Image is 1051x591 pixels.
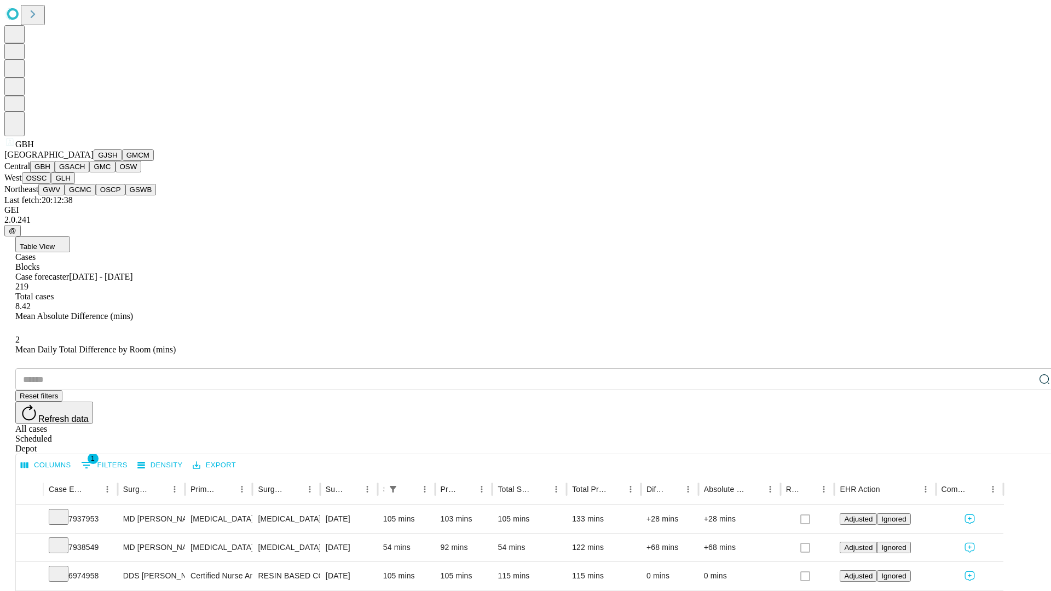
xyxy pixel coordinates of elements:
[441,534,487,561] div: 92 mins
[572,505,636,533] div: 133 mins
[942,485,969,494] div: Comments
[646,505,693,533] div: +28 mins
[881,515,906,523] span: Ignored
[190,485,218,494] div: Primary Service
[572,562,636,590] div: 115 mins
[22,172,51,184] button: OSSC
[21,567,38,586] button: Expand
[646,534,693,561] div: +68 mins
[608,482,623,497] button: Sort
[135,457,186,474] button: Density
[704,562,775,590] div: 0 mins
[985,482,1001,497] button: Menu
[51,172,74,184] button: GLH
[190,562,247,590] div: Certified Nurse Anesthetist
[646,485,664,494] div: Difference
[747,482,763,497] button: Sort
[15,282,28,291] span: 219
[4,150,94,159] span: [GEOGRAPHIC_DATA]
[167,482,182,497] button: Menu
[38,414,89,424] span: Refresh data
[258,562,314,590] div: RESIN BASED COMPOSITE 1 SURFACE, POSTERIOR
[383,485,384,494] div: Scheduled In Room Duration
[15,335,20,344] span: 2
[15,345,176,354] span: Mean Daily Total Difference by Room (mins)
[15,390,62,402] button: Reset filters
[9,227,16,235] span: @
[49,485,83,494] div: Case Epic Id
[49,505,112,533] div: 7937953
[704,505,775,533] div: +28 mins
[4,205,1047,215] div: GEI
[21,538,38,558] button: Expand
[417,482,432,497] button: Menu
[69,272,132,281] span: [DATE] - [DATE]
[15,311,133,321] span: Mean Absolute Difference (mins)
[55,161,89,172] button: GSACH
[498,505,561,533] div: 105 mins
[623,482,638,497] button: Menu
[665,482,680,497] button: Sort
[763,482,778,497] button: Menu
[844,543,873,552] span: Adjusted
[38,184,65,195] button: GWV
[21,510,38,529] button: Expand
[122,149,154,161] button: GMCM
[96,184,125,195] button: OSCP
[4,184,38,194] span: Northeast
[326,505,372,533] div: [DATE]
[20,392,58,400] span: Reset filters
[326,534,372,561] div: [DATE]
[844,515,873,523] span: Adjusted
[116,161,142,172] button: OSW
[15,402,93,424] button: Refresh data
[123,562,180,590] div: DDS [PERSON_NAME] K Dds
[219,482,234,497] button: Sort
[385,482,401,497] button: Show filters
[123,505,180,533] div: MD [PERSON_NAME] [PERSON_NAME] Md
[89,161,115,172] button: GMC
[15,272,69,281] span: Case forecaster
[441,562,487,590] div: 105 mins
[383,505,430,533] div: 105 mins
[94,149,122,161] button: GJSH
[4,215,1047,225] div: 2.0.241
[385,482,401,497] div: 1 active filter
[877,570,910,582] button: Ignored
[877,542,910,553] button: Ignored
[840,570,877,582] button: Adjusted
[123,485,151,494] div: Surgeon Name
[190,457,239,474] button: Export
[704,534,775,561] div: +68 mins
[15,236,70,252] button: Table View
[881,482,897,497] button: Sort
[4,161,30,171] span: Central
[840,542,877,553] button: Adjusted
[84,482,100,497] button: Sort
[344,482,360,497] button: Sort
[877,513,910,525] button: Ignored
[4,195,73,205] span: Last fetch: 20:12:38
[498,562,561,590] div: 115 mins
[4,225,21,236] button: @
[881,543,906,552] span: Ignored
[572,534,636,561] div: 122 mins
[498,534,561,561] div: 54 mins
[680,482,696,497] button: Menu
[402,482,417,497] button: Sort
[258,505,314,533] div: [MEDICAL_DATA]
[572,485,607,494] div: Total Predicted Duration
[844,572,873,580] span: Adjusted
[234,482,250,497] button: Menu
[88,453,99,464] span: 1
[100,482,115,497] button: Menu
[704,485,746,494] div: Absolute Difference
[30,161,55,172] button: GBH
[20,242,55,251] span: Table View
[840,485,880,494] div: EHR Action
[383,562,430,590] div: 105 mins
[258,534,314,561] div: [MEDICAL_DATA] INITIAL < 3 CM INCARCERATED/STRANGULATED
[152,482,167,497] button: Sort
[190,505,247,533] div: [MEDICAL_DATA]
[4,173,22,182] span: West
